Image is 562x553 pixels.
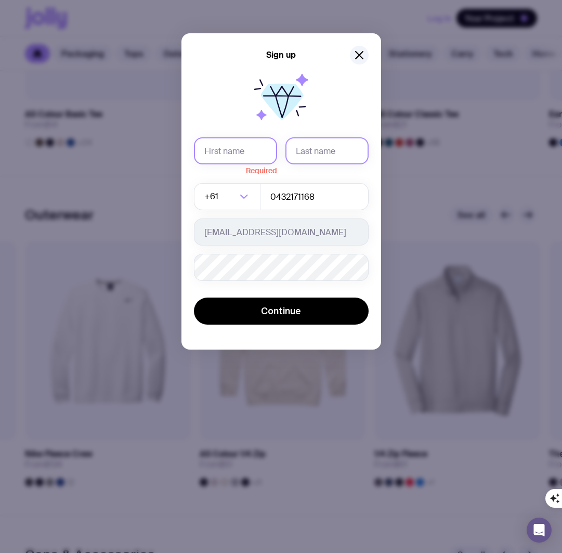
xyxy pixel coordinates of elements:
[194,183,260,210] div: Search for option
[194,164,277,175] span: Required
[204,183,220,210] span: +61
[260,183,369,210] input: 0400123456
[220,183,237,210] input: Search for option
[266,50,296,60] h5: Sign up
[194,137,277,164] input: First name
[527,518,552,543] div: Open Intercom Messenger
[285,137,369,164] input: Last name
[194,218,369,246] input: you@email.com
[261,305,301,317] span: Continue
[194,298,369,325] button: Continue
